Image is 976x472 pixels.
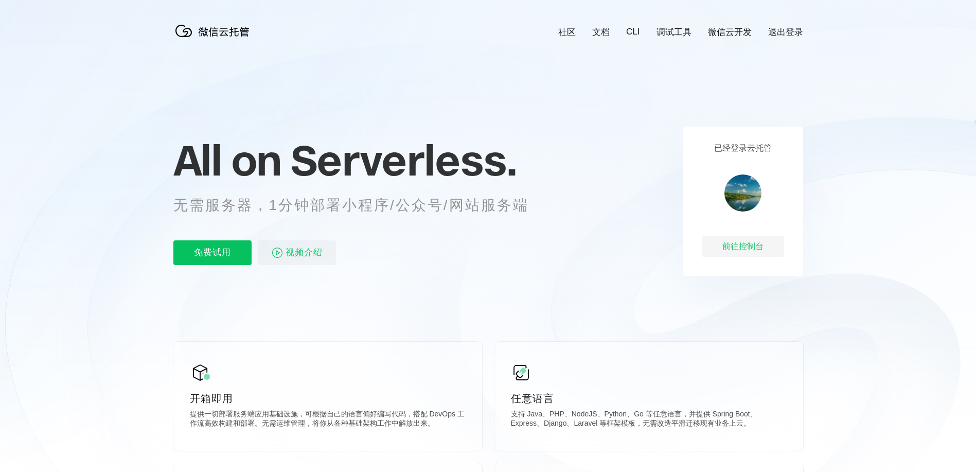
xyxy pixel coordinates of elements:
img: 微信云托管 [173,21,256,41]
span: Serverless. [291,134,517,186]
a: 文档 [592,26,610,38]
p: 已经登录云托管 [714,143,772,154]
span: 视频介绍 [286,240,323,265]
p: 无需服务器，1分钟部署小程序/公众号/网站服务端 [173,195,548,216]
p: 支持 Java、PHP、NodeJS、Python、Go 等任意语言，并提供 Spring Boot、Express、Django、Laravel 等框架模板，无需改造平滑迁移现有业务上云。 [511,410,787,430]
img: video_play.svg [271,247,283,259]
a: 退出登录 [768,26,803,38]
a: 微信云开发 [708,26,752,38]
a: 微信云托管 [173,34,256,43]
p: 提供一切部署服务端应用基础设施，可根据自己的语言偏好编写代码，搭配 DevOps 工作流高效构建和部署。无需运维管理，将你从各种基础架构工作中解放出来。 [190,410,466,430]
a: 调试工具 [656,26,691,38]
div: 前往控制台 [702,236,784,257]
p: 免费试用 [173,240,252,265]
p: 任意语言 [511,391,787,406]
a: 社区 [558,26,576,38]
span: All on [173,134,281,186]
p: 开箱即用 [190,391,466,406]
a: CLI [626,27,640,37]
